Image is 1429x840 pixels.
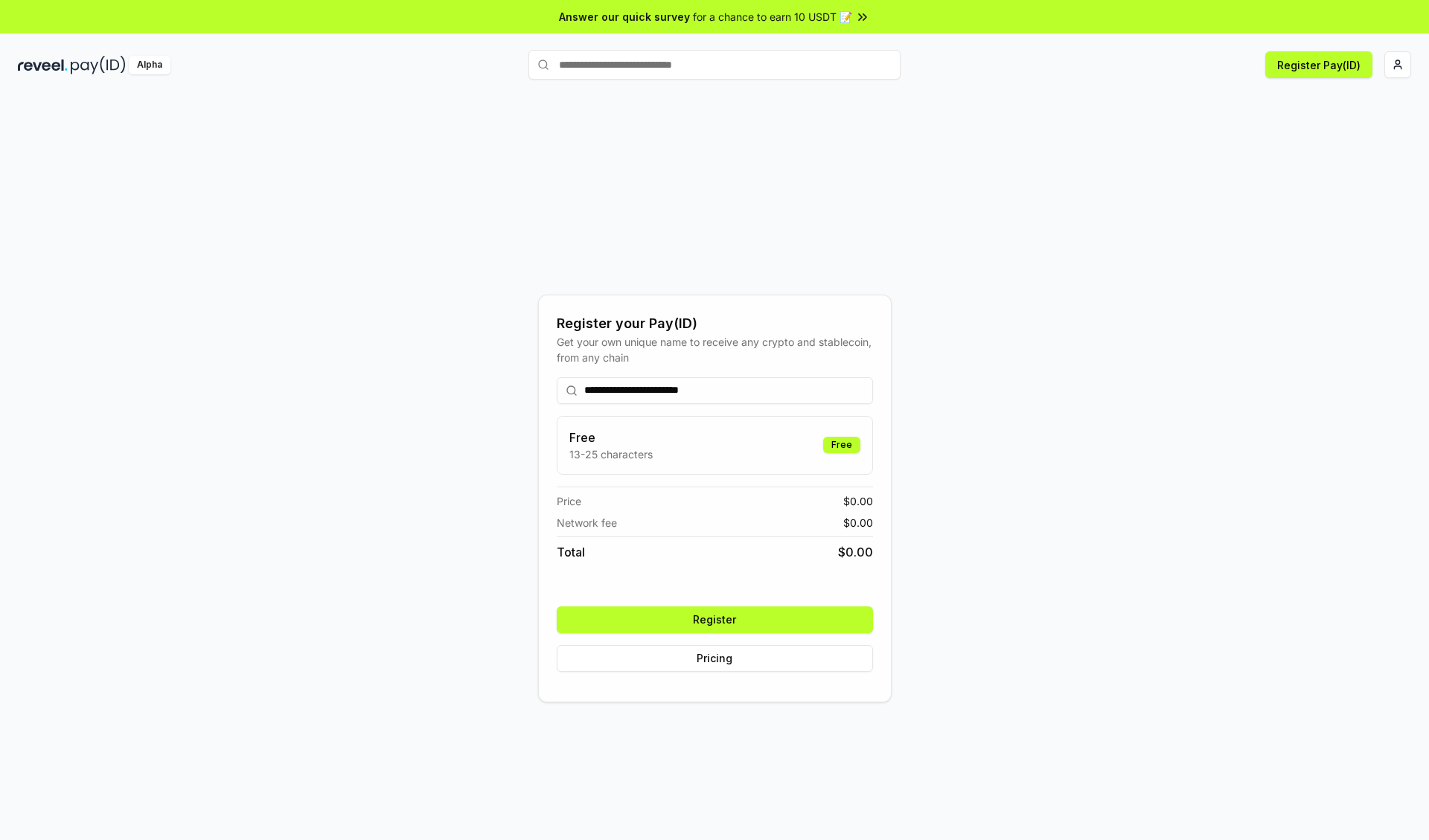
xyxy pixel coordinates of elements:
[557,334,873,365] div: Get your own unique name to receive any crypto and stablecoin, from any chain
[559,9,690,25] span: Answer our quick survey
[843,515,873,530] span: $ 0.00
[557,543,585,561] span: Total
[838,543,873,561] span: $ 0.00
[71,56,126,74] img: pay_id
[1265,51,1372,78] button: Register Pay(ID)
[557,313,873,334] div: Register your Pay(ID)
[129,56,170,74] div: Alpha
[823,437,860,453] div: Free
[569,446,653,462] p: 13-25 characters
[557,606,873,633] button: Register
[693,9,852,25] span: for a chance to earn 10 USDT 📝
[843,493,873,509] span: $ 0.00
[569,429,653,446] h3: Free
[18,56,68,74] img: reveel_dark
[557,515,617,530] span: Network fee
[557,493,581,509] span: Price
[557,645,873,672] button: Pricing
